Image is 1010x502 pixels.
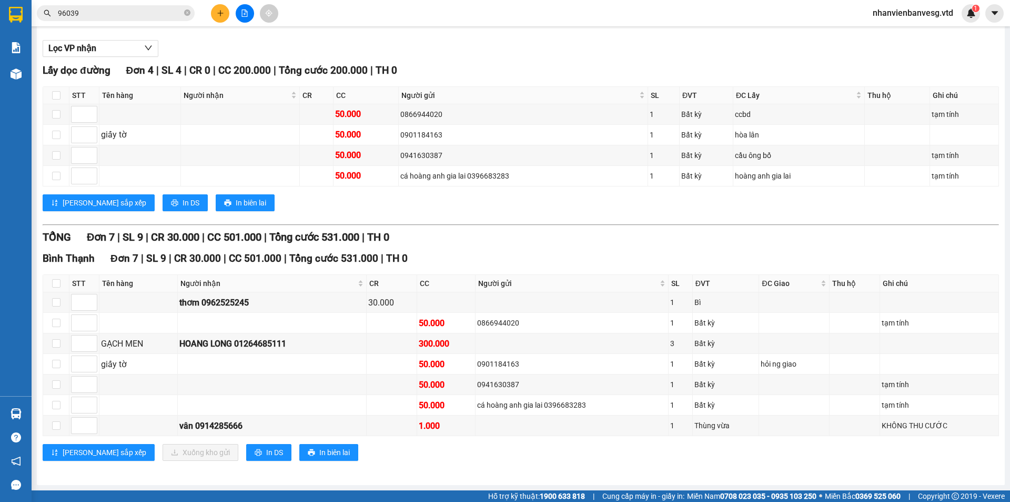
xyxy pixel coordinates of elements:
[217,9,224,17] span: plus
[146,252,166,264] span: SL 9
[669,275,693,292] th: SL
[376,64,397,76] span: TH 0
[419,419,473,432] div: 1.000
[670,338,691,349] div: 3
[478,278,657,289] span: Người gửi
[43,444,155,461] button: sort-ascending[PERSON_NAME] sắp xếp
[882,420,997,431] div: KHÔNG THU CƯỚC
[952,493,959,500] span: copyright
[593,490,594,502] span: |
[183,197,199,209] span: In DS
[43,194,155,211] button: sort-ascending[PERSON_NAME] sắp xếp
[694,379,757,390] div: Bất kỳ
[43,252,95,264] span: Bình Thạnh
[284,252,287,264] span: |
[51,199,58,208] span: sort-ascending
[43,64,110,76] span: Lấy dọc đường
[386,252,408,264] span: TH 0
[11,68,22,80] img: warehouse-icon
[650,129,678,141] div: 1
[236,197,266,209] span: In biên lai
[400,170,646,182] div: cá hoàng anh gia lai 0396683283
[908,490,910,502] span: |
[477,379,666,390] div: 0941630387
[265,9,272,17] span: aim
[880,275,999,292] th: Ghi chú
[319,447,350,458] span: In biên lai
[362,231,365,243] span: |
[69,87,99,104] th: STT
[117,231,120,243] span: |
[241,9,248,17] span: file-add
[255,449,262,457] span: printer
[735,170,863,182] div: hoàng anh gia lai
[650,170,678,182] div: 1
[670,420,691,431] div: 1
[229,252,281,264] span: CC 501.000
[370,64,373,76] span: |
[126,64,154,76] span: Đơn 4
[865,87,930,104] th: Thu hộ
[151,231,199,243] span: CR 30.000
[419,358,473,371] div: 50.000
[400,150,646,161] div: 0941630387
[825,490,901,502] span: Miền Bắc
[11,456,21,466] span: notification
[694,420,757,431] div: Thùng vừa
[477,358,666,370] div: 0901184163
[488,490,585,502] span: Hỗ trợ kỹ thuật:
[966,8,976,18] img: icon-new-feature
[400,109,646,120] div: 0866944020
[368,296,415,309] div: 30.000
[260,4,278,23] button: aim
[218,64,271,76] span: CC 200.000
[274,64,276,76] span: |
[123,231,143,243] span: SL 9
[163,444,238,461] button: downloadXuống kho gửi
[736,90,854,101] span: ĐC Lấy
[58,7,182,19] input: Tìm tên, số ĐT hoặc mã đơn
[156,64,159,76] span: |
[694,338,757,349] div: Bất kỳ
[213,64,216,76] span: |
[693,275,760,292] th: ĐVT
[184,64,187,76] span: |
[202,231,205,243] span: |
[602,490,684,502] span: Cung cấp máy in - giấy in:
[932,109,997,120] div: tạm tính
[670,379,691,390] div: 1
[681,129,731,141] div: Bất kỳ
[648,87,680,104] th: SL
[864,6,962,19] span: nhanvienbanvesg.vtd
[101,358,176,371] div: giấy tờ
[246,444,291,461] button: printerIn DS
[972,5,979,12] sup: 1
[99,87,181,104] th: Tên hàng
[43,40,158,57] button: Lọc VP nhận
[179,337,365,350] div: HOANG LONG 01264685111
[184,90,289,101] span: Người nhận
[694,358,757,370] div: Bất kỳ
[211,4,229,23] button: plus
[694,297,757,308] div: Bì
[63,447,146,458] span: [PERSON_NAME] sắp xếp
[101,337,176,350] div: GẠCH MEN
[110,252,138,264] span: Đơn 7
[335,107,397,121] div: 50.000
[141,252,144,264] span: |
[974,5,977,12] span: 1
[224,199,231,208] span: printer
[417,275,476,292] th: CC
[694,317,757,329] div: Bất kỳ
[930,87,999,104] th: Ghi chú
[419,378,473,391] div: 50.000
[179,296,365,309] div: thơm 0962525245
[670,399,691,411] div: 1
[401,90,637,101] span: Người gửi
[169,252,171,264] span: |
[279,64,368,76] span: Tổng cước 200.000
[735,150,863,161] div: cầu ông bố
[224,252,226,264] span: |
[174,252,221,264] span: CR 30.000
[171,199,178,208] span: printer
